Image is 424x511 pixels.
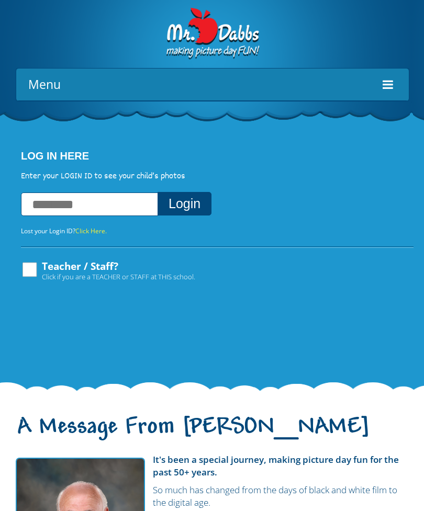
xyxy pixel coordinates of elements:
strong: It's been a special journey, making picture day fun for the past 50+ years. [153,453,399,478]
a: Menu [13,69,409,101]
button: Login [158,192,211,215]
h4: Log In Here [21,150,414,162]
h1: A Message From [PERSON_NAME] [16,418,408,449]
p: Enter your LOGIN ID to see your child’s photos [21,171,414,183]
p: So much has changed from the days of black and white film to the digital age. [16,484,408,509]
span: Menu [28,73,61,96]
span: Click if you are a TEACHER or STAFF at THIS school. [42,271,195,282]
p: Lost your Login ID? [21,225,414,237]
a: Click Here. [75,226,107,235]
label: Teacher / Staff? [21,261,195,281]
img: Dabbs Company [163,8,261,60]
